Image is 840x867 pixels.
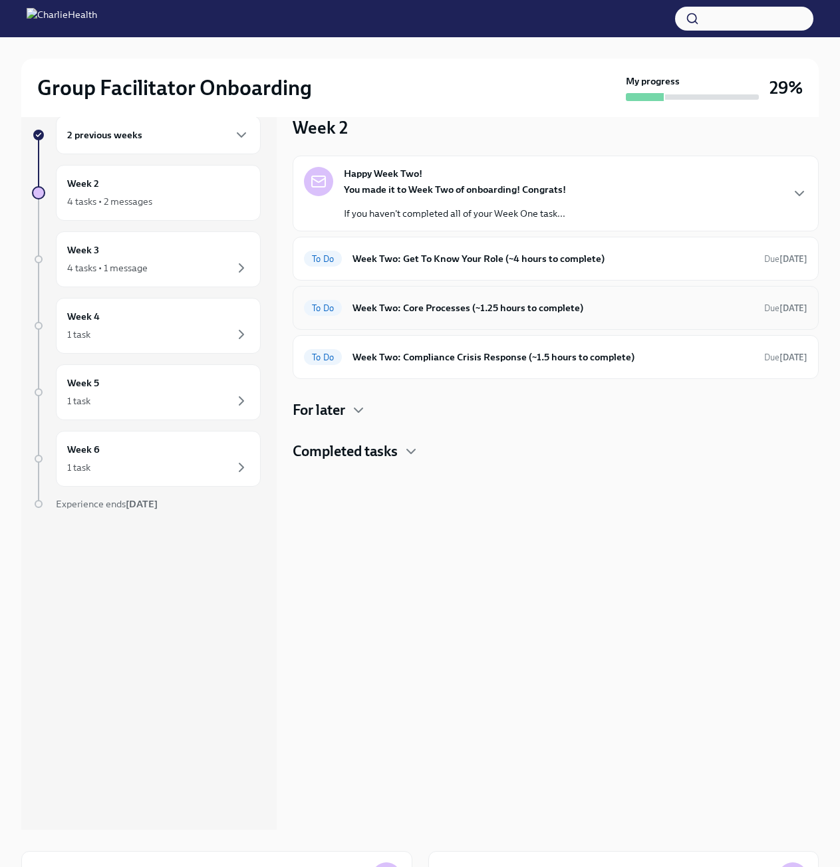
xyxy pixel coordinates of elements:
[67,328,90,341] div: 1 task
[764,302,807,314] span: September 16th, 2025 09:00
[352,251,754,266] h6: Week Two: Get To Know Your Role (~4 hours to complete)
[352,350,754,364] h6: Week Two: Compliance Crisis Response (~1.5 hours to complete)
[32,165,261,221] a: Week 24 tasks • 2 messages
[67,195,152,208] div: 4 tasks • 2 messages
[304,303,342,313] span: To Do
[56,498,158,510] span: Experience ends
[56,116,261,154] div: 2 previous weeks
[67,376,99,390] h6: Week 5
[37,74,312,101] h2: Group Facilitator Onboarding
[293,116,348,140] h3: Week 2
[764,253,807,265] span: September 16th, 2025 09:00
[32,431,261,487] a: Week 61 task
[344,184,566,195] strong: You made it to Week Two of onboarding! Congrats!
[626,74,680,88] strong: My progress
[764,352,807,362] span: Due
[27,8,97,29] img: CharlieHealth
[67,243,99,257] h6: Week 3
[67,128,142,142] h6: 2 previous weeks
[779,352,807,362] strong: [DATE]
[67,261,148,275] div: 4 tasks • 1 message
[67,309,100,324] h6: Week 4
[67,394,90,408] div: 1 task
[32,364,261,420] a: Week 51 task
[32,231,261,287] a: Week 34 tasks • 1 message
[352,301,754,315] h6: Week Two: Core Processes (~1.25 hours to complete)
[764,303,807,313] span: Due
[304,248,807,269] a: To DoWeek Two: Get To Know Your Role (~4 hours to complete)Due[DATE]
[304,352,342,362] span: To Do
[764,351,807,364] span: September 16th, 2025 09:00
[344,167,422,180] strong: Happy Week Two!
[67,461,90,474] div: 1 task
[293,400,345,420] h4: For later
[67,176,99,191] h6: Week 2
[293,441,398,461] h4: Completed tasks
[32,298,261,354] a: Week 41 task
[304,254,342,264] span: To Do
[764,254,807,264] span: Due
[779,303,807,313] strong: [DATE]
[770,76,803,100] h3: 29%
[126,498,158,510] strong: [DATE]
[293,400,819,420] div: For later
[293,441,819,461] div: Completed tasks
[304,346,807,368] a: To DoWeek Two: Compliance Crisis Response (~1.5 hours to complete)Due[DATE]
[344,207,566,220] p: If you haven't completed all of your Week One task...
[779,254,807,264] strong: [DATE]
[67,442,100,457] h6: Week 6
[304,297,807,318] a: To DoWeek Two: Core Processes (~1.25 hours to complete)Due[DATE]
